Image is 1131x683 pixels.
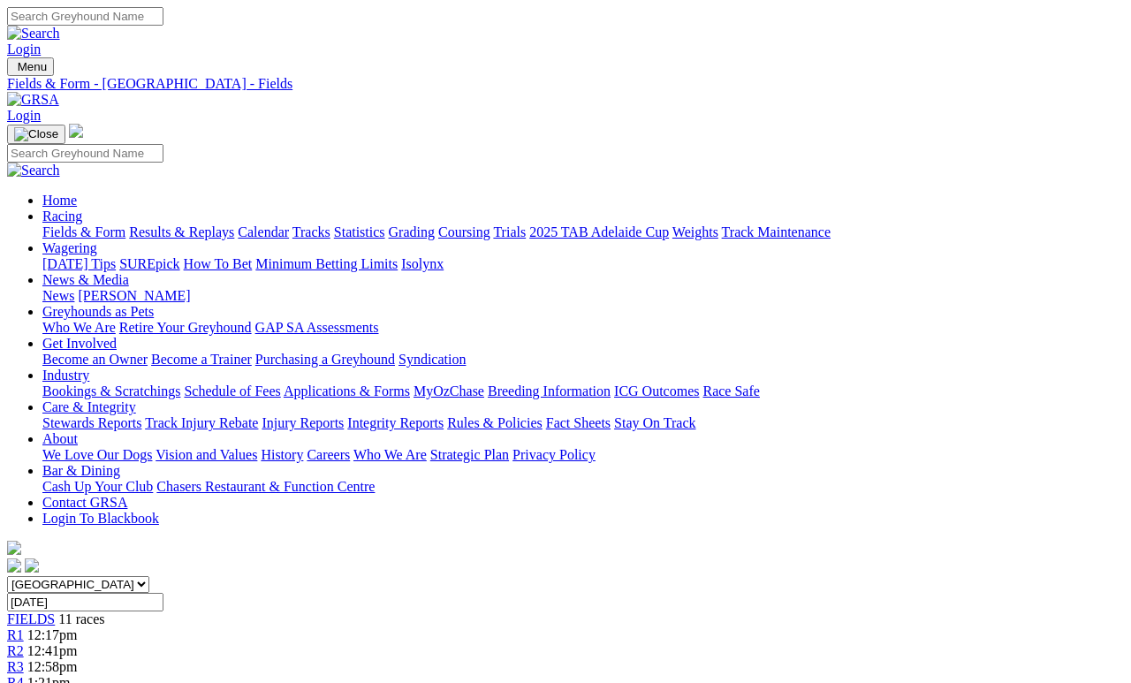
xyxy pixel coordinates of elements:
[42,415,141,430] a: Stewards Reports
[292,224,330,239] a: Tracks
[42,288,1124,304] div: News & Media
[7,42,41,57] a: Login
[546,415,611,430] a: Fact Sheets
[42,447,152,462] a: We Love Our Dogs
[7,92,59,108] img: GRSA
[42,256,116,271] a: [DATE] Tips
[184,256,253,271] a: How To Bet
[7,7,163,26] input: Search
[529,224,669,239] a: 2025 TAB Adelaide Cup
[27,627,78,642] span: 12:17pm
[42,352,1124,368] div: Get Involved
[261,447,303,462] a: History
[414,383,484,398] a: MyOzChase
[7,76,1124,92] a: Fields & Form - [GEOGRAPHIC_DATA] - Fields
[493,224,526,239] a: Trials
[42,288,74,303] a: News
[42,209,82,224] a: Racing
[156,479,375,494] a: Chasers Restaurant & Function Centre
[347,415,444,430] a: Integrity Reports
[145,415,258,430] a: Track Injury Rebate
[614,383,699,398] a: ICG Outcomes
[42,256,1124,272] div: Wagering
[7,541,21,555] img: logo-grsa-white.png
[25,558,39,573] img: twitter.svg
[7,643,24,658] a: R2
[42,320,1124,336] div: Greyhounds as Pets
[42,479,153,494] a: Cash Up Your Club
[58,611,104,626] span: 11 races
[7,57,54,76] button: Toggle navigation
[7,163,60,178] img: Search
[401,256,444,271] a: Isolynx
[702,383,759,398] a: Race Safe
[119,256,179,271] a: SUREpick
[307,447,350,462] a: Careers
[119,320,252,335] a: Retire Your Greyhound
[7,125,65,144] button: Toggle navigation
[430,447,509,462] a: Strategic Plan
[7,627,24,642] a: R1
[78,288,190,303] a: [PERSON_NAME]
[129,224,234,239] a: Results & Replays
[42,431,78,446] a: About
[399,352,466,367] a: Syndication
[42,272,129,287] a: News & Media
[488,383,611,398] a: Breeding Information
[7,659,24,674] a: R3
[18,60,47,73] span: Menu
[238,224,289,239] a: Calendar
[42,224,1124,240] div: Racing
[42,240,97,255] a: Wagering
[447,415,543,430] a: Rules & Policies
[42,224,125,239] a: Fields & Form
[722,224,831,239] a: Track Maintenance
[184,383,280,398] a: Schedule of Fees
[42,368,89,383] a: Industry
[7,611,55,626] a: FIELDS
[512,447,596,462] a: Privacy Policy
[255,256,398,271] a: Minimum Betting Limits
[42,447,1124,463] div: About
[151,352,252,367] a: Become a Trainer
[438,224,490,239] a: Coursing
[42,320,116,335] a: Who We Are
[353,447,427,462] a: Who We Are
[42,463,120,478] a: Bar & Dining
[7,593,163,611] input: Select date
[7,26,60,42] img: Search
[672,224,718,239] a: Weights
[42,415,1124,431] div: Care & Integrity
[42,479,1124,495] div: Bar & Dining
[27,643,78,658] span: 12:41pm
[42,304,154,319] a: Greyhounds as Pets
[42,399,136,414] a: Care & Integrity
[14,127,58,141] img: Close
[262,415,344,430] a: Injury Reports
[284,383,410,398] a: Applications & Forms
[7,108,41,123] a: Login
[27,659,78,674] span: 12:58pm
[255,352,395,367] a: Purchasing a Greyhound
[42,352,148,367] a: Become an Owner
[614,415,695,430] a: Stay On Track
[156,447,257,462] a: Vision and Values
[389,224,435,239] a: Grading
[7,144,163,163] input: Search
[69,124,83,138] img: logo-grsa-white.png
[334,224,385,239] a: Statistics
[42,193,77,208] a: Home
[42,383,180,398] a: Bookings & Scratchings
[255,320,379,335] a: GAP SA Assessments
[42,383,1124,399] div: Industry
[42,495,127,510] a: Contact GRSA
[42,336,117,351] a: Get Involved
[7,558,21,573] img: facebook.svg
[42,511,159,526] a: Login To Blackbook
